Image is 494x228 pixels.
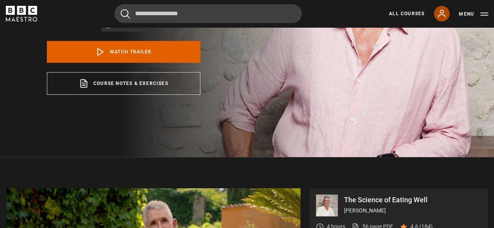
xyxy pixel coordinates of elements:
button: Submit the search query [121,9,130,19]
a: All Courses [389,10,424,17]
input: Search [114,4,302,23]
a: Watch Trailer [47,41,200,63]
p: The Science of Eating Well [344,196,482,203]
p: [PERSON_NAME] [344,207,482,215]
a: Course notes & exercises [47,72,200,95]
button: Toggle navigation [459,10,488,18]
svg: BBC Maestro [6,6,37,21]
